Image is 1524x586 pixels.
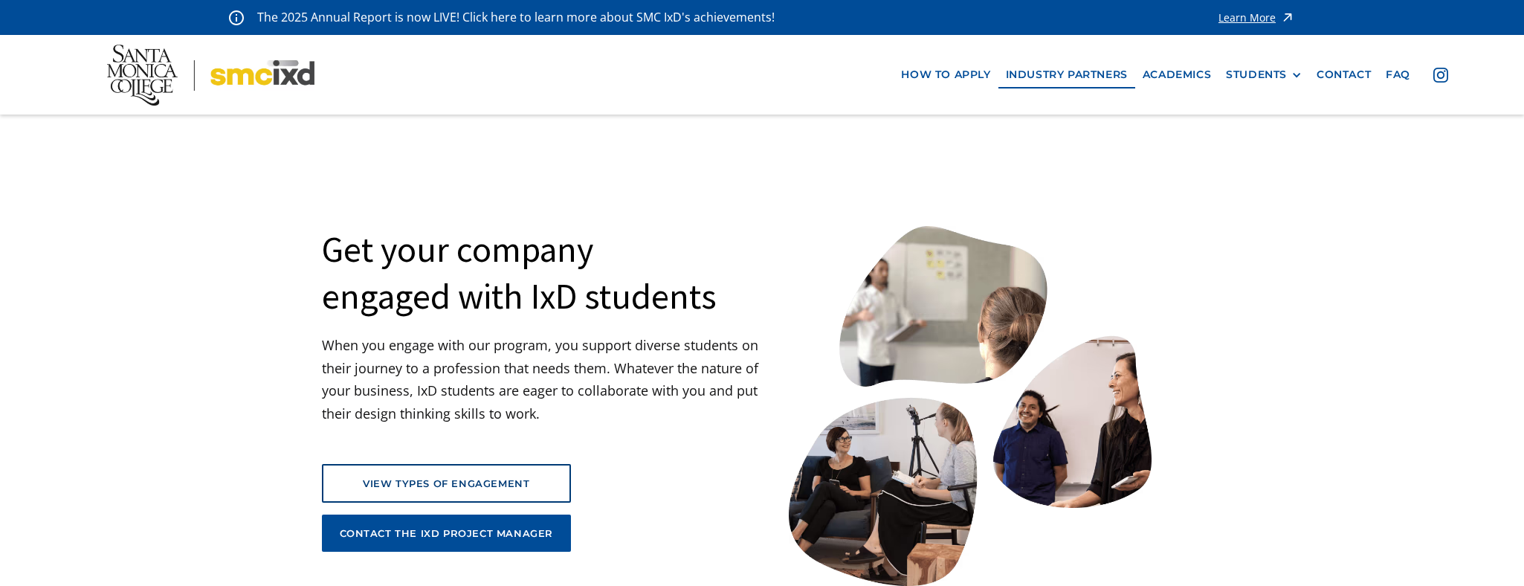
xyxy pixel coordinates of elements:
div: Learn More [1218,13,1276,23]
div: contact the ixd project manager [340,527,554,540]
img: Santa Monica College IxD Students engaging with industry [789,226,1152,586]
a: Academics [1135,61,1218,88]
p: When you engage with our program, you support diverse students on their journey to a profession t... [322,334,763,425]
a: contact [1309,61,1378,88]
a: Learn More [1218,7,1295,28]
img: icon - information - alert [229,10,244,25]
a: how to apply [894,61,998,88]
div: STUDENTS [1226,68,1302,81]
div: STUDENTS [1226,68,1287,81]
img: icon - instagram [1433,68,1448,83]
img: icon - arrow - alert [1280,7,1295,28]
a: faq [1378,61,1418,88]
a: view types of engagement [322,464,572,503]
img: Santa Monica College - SMC IxD logo [107,45,315,106]
h1: Get your company engaged with IxD students [322,226,717,319]
p: The 2025 Annual Report is now LIVE! Click here to learn more about SMC IxD's achievements! [257,7,776,28]
a: industry partners [998,61,1135,88]
a: contact the ixd project manager [322,515,572,552]
div: view types of engagement [341,477,552,490]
